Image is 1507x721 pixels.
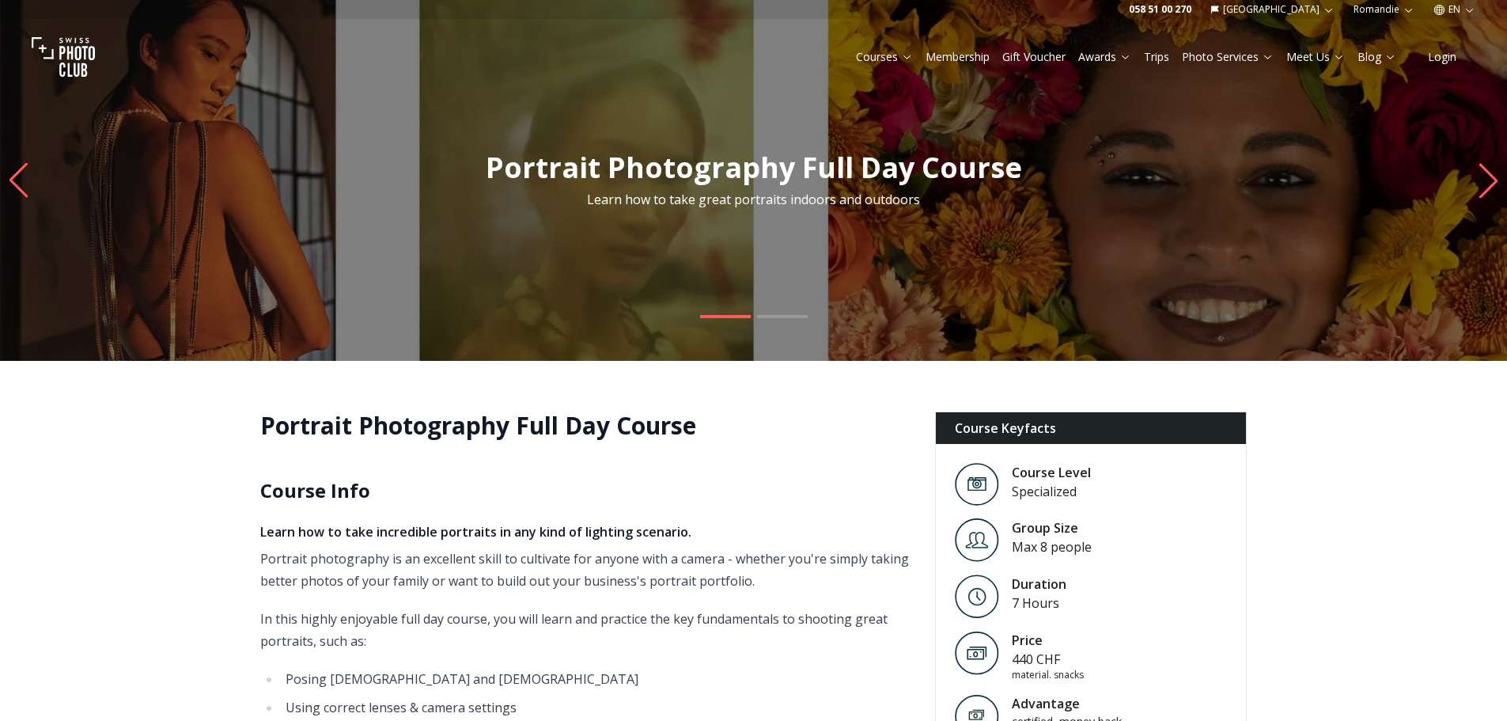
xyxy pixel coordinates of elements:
[1012,694,1146,713] div: Advantage
[1012,575,1066,594] div: Duration
[996,46,1072,68] button: Gift Voucher
[850,46,919,68] button: Courses
[1286,49,1345,65] a: Meet Us
[1176,46,1280,68] button: Photo Services
[1012,463,1091,482] div: Course Level
[1012,650,1084,669] div: 440 CHF
[1012,594,1066,613] div: 7 Hours
[1012,518,1092,537] div: Group Size
[281,668,910,690] li: Posing [DEMOGRAPHIC_DATA] and [DEMOGRAPHIC_DATA]
[1144,49,1169,65] a: Trips
[955,631,999,675] img: Price
[1409,46,1475,68] button: Login
[1072,46,1138,68] button: Awards
[856,49,913,65] a: Courses
[1357,49,1396,65] a: Blog
[1002,49,1066,65] a: Gift Voucher
[260,478,910,503] h2: Course Info
[955,463,999,507] img: Level
[936,412,1247,444] div: Course Keyfacts
[260,522,910,541] h4: Learn how to take incredible portraits in any kind of lighting scenario.
[1012,537,1092,556] div: Max 8 people
[926,49,990,65] a: Membership
[1280,46,1351,68] button: Meet Us
[32,25,95,89] img: Swiss photo club
[1129,3,1191,16] a: 058 51 00 270
[281,696,910,719] li: Using correct lenses & camera settings
[260,412,910,440] h1: Portrait Photography Full Day Course
[1138,46,1176,68] button: Trips
[260,608,910,652] p: In this highly enjoyable full day course, you will learn and practice the key fundamentals to sho...
[1012,669,1084,681] div: material. snacks
[1351,46,1403,68] button: Blog
[955,518,999,562] img: Level
[955,575,999,618] img: Level
[1182,49,1274,65] a: Photo Services
[260,550,909,590] span: Portrait photography is an excellent skill to cultivate for anyone with a camera - whether you're...
[1012,631,1084,650] div: Price
[1078,49,1131,65] a: Awards
[919,46,996,68] button: Membership
[1012,482,1091,501] div: Specialized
